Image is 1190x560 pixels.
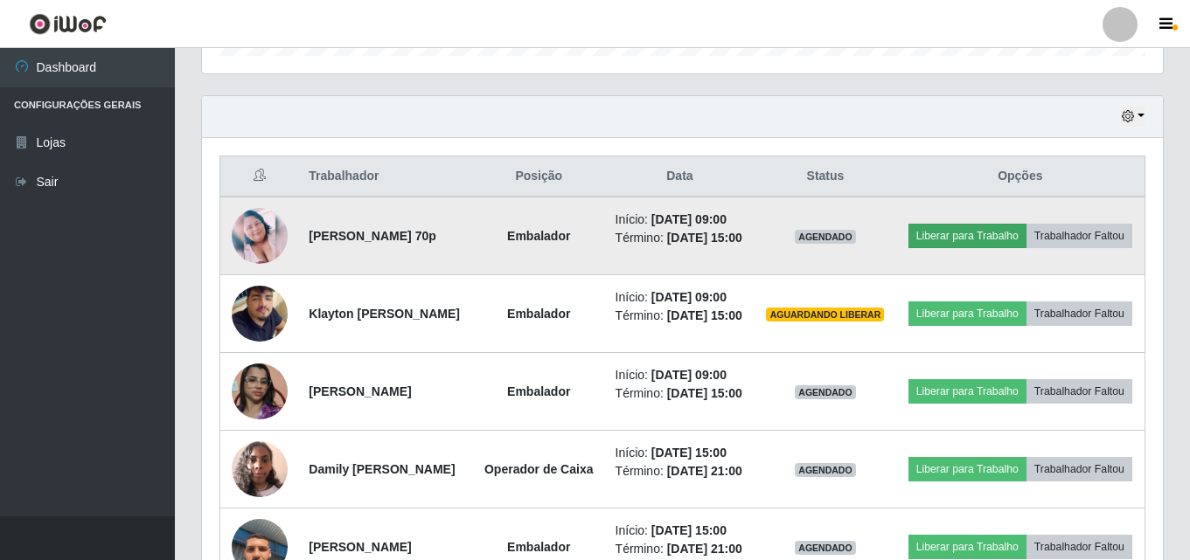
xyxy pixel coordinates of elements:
[605,156,755,197] th: Data
[755,156,895,197] th: Status
[651,523,727,537] time: [DATE] 15:00
[309,462,455,476] strong: Damily [PERSON_NAME]
[507,229,570,243] strong: Embalador
[232,264,288,363] img: 1752843013867.jpeg
[1026,224,1132,248] button: Trabalhador Faltou
[908,379,1026,404] button: Liberar para Trabalho
[298,156,473,197] th: Trabalhador
[667,386,742,400] time: [DATE] 15:00
[908,535,1026,559] button: Liberar para Trabalho
[616,366,745,384] li: Início:
[616,540,745,558] li: Término:
[908,301,1026,326] button: Liberar para Trabalho
[309,540,411,554] strong: [PERSON_NAME]
[795,385,856,399] span: AGENDADO
[667,231,742,245] time: [DATE] 15:00
[29,13,107,35] img: CoreUI Logo
[795,541,856,555] span: AGENDADO
[667,308,742,322] time: [DATE] 15:00
[616,288,745,307] li: Início:
[309,384,411,398] strong: [PERSON_NAME]
[1026,379,1132,404] button: Trabalhador Faltou
[908,224,1026,248] button: Liberar para Trabalho
[507,540,570,554] strong: Embalador
[309,229,435,243] strong: [PERSON_NAME] 70p
[651,290,727,304] time: [DATE] 09:00
[1026,301,1132,326] button: Trabalhador Faltou
[667,542,742,556] time: [DATE] 21:00
[795,230,856,244] span: AGENDADO
[651,446,727,460] time: [DATE] 15:00
[667,464,742,478] time: [DATE] 21:00
[507,307,570,321] strong: Embalador
[473,156,605,197] th: Posição
[651,212,727,226] time: [DATE] 09:00
[795,463,856,477] span: AGENDADO
[896,156,1145,197] th: Opções
[651,368,727,382] time: [DATE] 09:00
[616,229,745,247] li: Término:
[484,462,594,476] strong: Operador de Caixa
[766,308,884,321] span: AGUARDANDO LIBERAR
[616,384,745,403] li: Término:
[616,522,745,540] li: Início:
[1026,457,1132,481] button: Trabalhador Faltou
[232,208,288,264] img: 1693706792822.jpeg
[616,444,745,462] li: Início:
[616,307,745,325] li: Término:
[507,384,570,398] strong: Embalador
[309,307,460,321] strong: Klayton [PERSON_NAME]
[616,211,745,229] li: Início:
[908,457,1026,481] button: Liberar para Trabalho
[232,432,288,506] img: 1667492486696.jpeg
[1026,535,1132,559] button: Trabalhador Faltou
[616,462,745,480] li: Término:
[232,342,288,441] img: 1751582558486.jpeg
